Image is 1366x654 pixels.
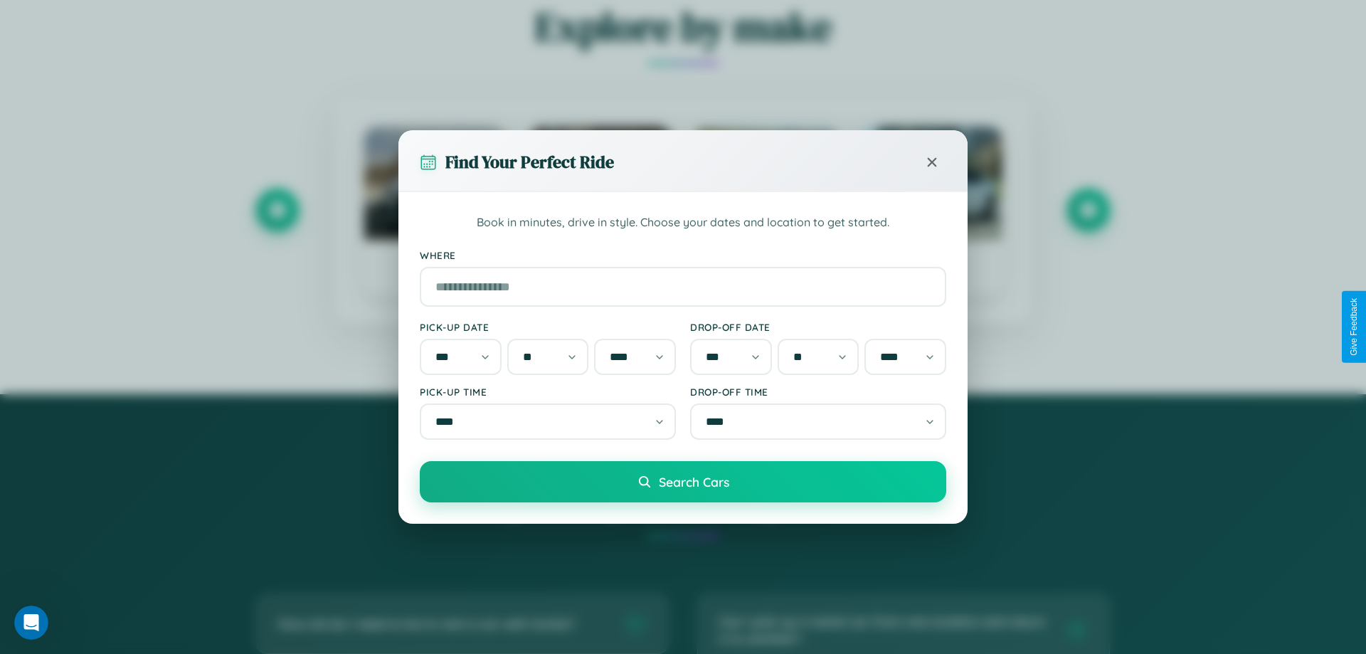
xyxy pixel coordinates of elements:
[690,321,946,333] label: Drop-off Date
[659,474,729,490] span: Search Cars
[445,150,614,174] h3: Find Your Perfect Ride
[420,249,946,261] label: Where
[420,213,946,232] p: Book in minutes, drive in style. Choose your dates and location to get started.
[420,461,946,502] button: Search Cars
[420,321,676,333] label: Pick-up Date
[690,386,946,398] label: Drop-off Time
[420,386,676,398] label: Pick-up Time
